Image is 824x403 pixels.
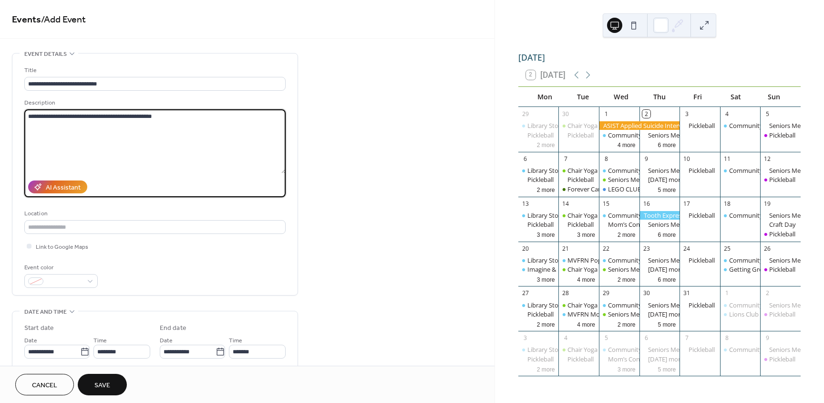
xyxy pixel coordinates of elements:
[527,301,579,309] div: Library Story Time
[599,310,639,318] div: Seniors Meal Program Pick Up
[639,256,680,265] div: Seniors Meal Program Pick Up
[558,220,599,229] div: Pickleball
[654,319,680,329] button: 5 more
[639,211,680,220] div: Tooth Express Mobile Dental Clinic
[527,265,646,274] div: Imagine & Explore: No-School Adventures
[562,334,570,342] div: 4
[654,140,680,149] button: 6 more
[599,185,639,193] div: LEGO CLUB (age 6+)
[527,256,579,265] div: Library Story Time
[527,355,554,363] div: Pickleball
[769,131,795,139] div: Pickleball
[639,355,680,363] div: Thursday morning coffee
[521,289,529,297] div: 27
[689,301,715,309] div: Pickleball
[639,131,680,139] div: Seniors Meal Program Pick Up
[518,175,559,184] div: Pickleball
[720,166,761,175] div: Community Closet (The Attic)
[763,334,772,342] div: 9
[518,131,559,139] div: Pickleball
[24,65,284,75] div: Title
[599,121,680,130] div: ASIST Applied Suicide Intervention Skills Training
[614,230,639,239] button: 2 more
[769,265,795,274] div: Pickleball
[558,211,599,220] div: Chair Yoga
[527,121,579,130] div: Library Story Time
[654,185,680,194] button: 5 more
[720,345,761,354] div: Community Closet (The Attic)
[760,121,801,130] div: Seniors Meal Program Pick Up
[533,185,559,194] button: 2 more
[24,307,67,317] span: Date and time
[760,131,801,139] div: Pickleball
[608,175,693,184] div: Seniors Meal Program Pick Up
[518,121,559,130] div: Library Story Time
[24,336,37,346] span: Date
[15,374,74,395] button: Cancel
[614,319,639,329] button: 2 more
[720,256,761,265] div: Community Closet (The Attic)
[683,334,691,342] div: 7
[614,275,639,284] button: 2 more
[608,220,652,229] div: Mom’s Connect
[723,289,731,297] div: 1
[689,256,715,265] div: Pickleball
[723,110,731,118] div: 4
[28,180,87,193] button: AI Assistant
[160,323,186,333] div: End date
[24,98,284,108] div: Description
[763,155,772,163] div: 12
[558,265,599,274] div: Chair Yoga
[602,334,610,342] div: 5
[527,310,554,318] div: Pickleball
[760,265,801,274] div: Pickleball
[729,301,812,309] div: Community Closet (The Attic)
[602,155,610,163] div: 8
[562,155,570,163] div: 7
[527,131,554,139] div: Pickleball
[648,355,712,363] div: [DATE] morning coffee
[642,334,650,342] div: 6
[642,155,650,163] div: 9
[567,185,641,193] div: Forever Canadian petition
[760,230,801,238] div: Pickleball
[527,175,554,184] div: Pickleball
[518,301,559,309] div: Library Story Time
[599,256,639,265] div: Community Closet (The Attic)
[680,121,720,130] div: Pickleball
[599,220,639,229] div: Mom’s Connect
[763,244,772,253] div: 26
[680,211,720,220] div: Pickleball
[769,230,795,238] div: Pickleball
[769,310,795,318] div: Pickleball
[683,200,691,208] div: 17
[679,87,717,106] div: Fri
[689,345,715,354] div: Pickleball
[533,230,559,239] button: 3 more
[567,345,597,354] div: Chair Yoga
[729,345,812,354] div: Community Closet (The Attic)
[599,301,639,309] div: Community Closet (The Attic)
[527,166,579,175] div: Library Story Time
[518,211,559,220] div: Library Story Time
[533,140,559,149] button: 2 more
[760,345,801,354] div: Seniors Meal Program Pick Up
[36,242,88,252] span: Link to Google Maps
[562,200,570,208] div: 14
[608,211,691,220] div: Community Closet (The Attic)
[558,185,599,193] div: Forever Canadian petition
[558,355,599,363] div: Pickleball
[729,166,812,175] div: Community Closet (The Attic)
[639,175,680,184] div: Thursday morning coffee
[567,220,594,229] div: Pickleball
[683,244,691,253] div: 24
[602,244,610,253] div: 22
[558,131,599,139] div: Pickleball
[608,355,652,363] div: Mom’s Connect
[518,166,559,175] div: Library Story Time
[729,211,812,220] div: Community Closet (The Attic)
[608,131,691,139] div: Community Closet (The Attic)
[723,244,731,253] div: 25
[723,200,731,208] div: 18
[562,244,570,253] div: 21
